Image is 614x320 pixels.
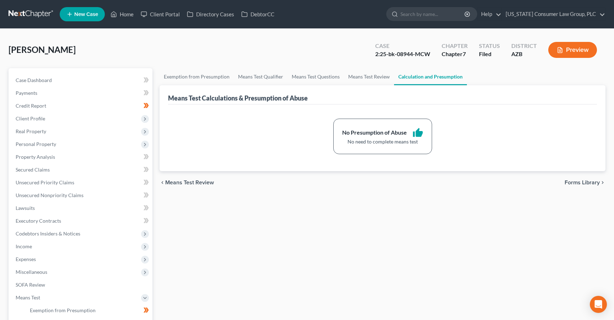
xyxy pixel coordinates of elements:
[16,256,36,262] span: Expenses
[565,180,605,185] button: Forms Library chevron_right
[10,176,152,189] a: Unsecured Priority Claims
[74,12,98,17] span: New Case
[160,180,165,185] i: chevron_left
[168,94,308,102] div: Means Test Calculations & Presumption of Abuse
[10,215,152,227] a: Executory Contracts
[16,167,50,173] span: Secured Claims
[10,202,152,215] a: Lawsuits
[479,50,500,58] div: Filed
[16,179,74,185] span: Unsecured Priority Claims
[10,278,152,291] a: SOFA Review
[16,103,46,109] span: Credit Report
[342,138,423,145] div: No need to complete means test
[16,230,80,237] span: Codebtors Insiders & Notices
[16,282,45,288] span: SOFA Review
[16,269,47,275] span: Miscellaneous
[16,128,46,134] span: Real Property
[565,180,600,185] span: Forms Library
[400,7,465,21] input: Search by name...
[107,8,137,21] a: Home
[238,8,278,21] a: DebtorCC
[511,42,537,50] div: District
[160,68,234,85] a: Exemption from Presumption
[16,192,84,198] span: Unsecured Nonpriority Claims
[442,42,468,50] div: Chapter
[463,50,466,57] span: 7
[16,115,45,121] span: Client Profile
[344,68,394,85] a: Means Test Review
[502,8,605,21] a: [US_STATE] Consumer Law Group, PLC
[10,189,152,202] a: Unsecured Nonpriority Claims
[165,180,214,185] span: Means Test Review
[342,129,407,137] div: No Presumption of Abuse
[9,44,76,55] span: [PERSON_NAME]
[16,218,61,224] span: Executory Contracts
[10,87,152,99] a: Payments
[16,141,56,147] span: Personal Property
[16,154,55,160] span: Property Analysis
[590,296,607,313] div: Open Intercom Messenger
[10,163,152,176] a: Secured Claims
[375,50,430,58] div: 2:25-bk-08944-MCW
[183,8,238,21] a: Directory Cases
[511,50,537,58] div: AZB
[478,8,501,21] a: Help
[16,205,35,211] span: Lawsuits
[394,68,467,85] a: Calculation and Presumption
[24,304,152,317] a: Exemption from Presumption
[442,50,468,58] div: Chapter
[10,99,152,112] a: Credit Report
[10,151,152,163] a: Property Analysis
[16,77,52,83] span: Case Dashboard
[375,42,430,50] div: Case
[30,307,96,313] span: Exemption from Presumption
[479,42,500,50] div: Status
[234,68,287,85] a: Means Test Qualifier
[160,180,214,185] button: chevron_left Means Test Review
[16,294,40,300] span: Means Test
[413,128,423,138] i: thumb_up
[548,42,597,58] button: Preview
[287,68,344,85] a: Means Test Questions
[10,74,152,87] a: Case Dashboard
[137,8,183,21] a: Client Portal
[600,180,605,185] i: chevron_right
[16,243,32,249] span: Income
[16,90,37,96] span: Payments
